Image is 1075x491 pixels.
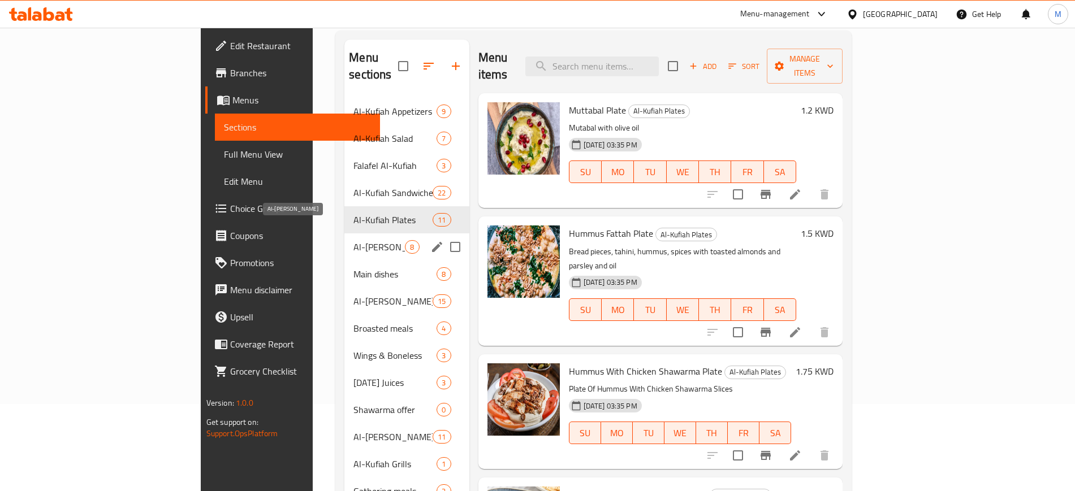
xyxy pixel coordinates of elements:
[353,186,433,199] div: Al-Kufiah Sandwiches
[353,321,437,335] div: Broasted meals
[205,86,380,114] a: Menus
[669,425,692,441] span: WE
[776,52,834,80] span: Manage items
[353,105,437,118] span: Al-Kufiah Appetizers
[634,160,666,183] button: TU
[433,215,450,225] span: 11
[215,141,380,168] a: Full Menu View
[606,302,629,318] span: MO
[205,32,380,59] a: Edit Restaurant
[732,425,755,441] span: FR
[726,444,750,467] span: Select to update
[230,256,371,270] span: Promotions
[437,132,451,145] div: items
[206,415,258,429] span: Get support on:
[569,102,626,119] span: Muttabal Plate
[569,225,653,242] span: Hummus Fattah Plate
[703,164,727,180] span: TH
[788,449,802,462] a: Edit menu item
[569,121,797,135] p: Mutabal with olive oil
[769,302,792,318] span: SA
[764,425,787,441] span: SA
[344,315,469,342] div: Broasted meals4
[353,213,433,227] span: Al-Kufiah Plates
[353,349,437,362] div: Wings & Boneless
[429,238,446,255] button: edit
[236,396,253,410] span: 1.0.0
[736,164,759,180] span: FR
[433,432,450,442] span: 11
[671,164,694,180] span: WE
[685,58,721,75] button: Add
[344,342,469,369] div: Wings & Boneless3
[637,425,660,441] span: TU
[205,195,380,222] a: Choice Groups
[353,159,437,172] span: Falafel Al-Kufiah
[230,364,371,378] span: Grocery Checklist
[759,422,791,444] button: SA
[353,376,437,389] span: [DATE] Juices
[205,303,380,331] a: Upsell
[574,425,597,441] span: SU
[344,450,469,477] div: Al-Kufiah Grills1
[230,229,371,242] span: Coupons
[638,164,662,180] span: TU
[344,206,469,233] div: Al-Kufiah Plates11
[344,98,469,125] div: Al-Kufiah Appetizers9
[353,240,405,254] span: Al-[PERSON_NAME]
[437,160,450,171] span: 3
[230,66,371,80] span: Branches
[671,302,694,318] span: WE
[863,8,938,20] div: [GEOGRAPHIC_DATA]
[699,160,731,183] button: TH
[731,160,763,183] button: FR
[215,114,380,141] a: Sections
[437,323,450,334] span: 4
[602,160,634,183] button: MO
[569,160,602,183] button: SU
[353,403,437,416] div: Shawarma offer
[602,298,634,321] button: MO
[405,242,418,253] span: 8
[728,60,759,73] span: Sort
[767,49,843,84] button: Manage items
[487,225,560,298] img: Hummus Fattah Plate
[664,422,696,444] button: WE
[525,57,659,76] input: search
[796,363,834,379] h6: 1.75 KWD
[433,188,450,198] span: 22
[731,298,763,321] button: FR
[224,147,371,161] span: Full Menu View
[701,425,723,441] span: TH
[437,457,451,471] div: items
[433,430,451,444] div: items
[344,125,469,152] div: Al-Kufiah Salad7
[344,423,469,450] div: Al-[PERSON_NAME]11
[811,319,838,346] button: delete
[764,160,796,183] button: SA
[699,298,731,321] button: TH
[353,430,433,444] span: Al-[PERSON_NAME]
[437,405,450,415] span: 0
[344,288,469,315] div: Al-[PERSON_NAME]15
[353,132,437,145] div: Al-Kufiah Salad
[437,377,450,388] span: 3
[437,459,450,470] span: 1
[415,53,442,80] span: Sort sections
[437,133,450,144] span: 7
[205,249,380,276] a: Promotions
[801,225,834,241] h6: 1.5 KWD
[230,310,371,324] span: Upsell
[724,366,786,379] div: Al-Kufiah Plates
[205,331,380,358] a: Coverage Report
[353,267,437,281] span: Main dishes
[442,53,469,80] button: Add section
[601,422,633,444] button: MO
[437,105,451,118] div: items
[344,179,469,206] div: Al-Kufiah Sandwiches22
[437,269,450,280] span: 8
[353,457,437,471] span: Al-Kufiah Grills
